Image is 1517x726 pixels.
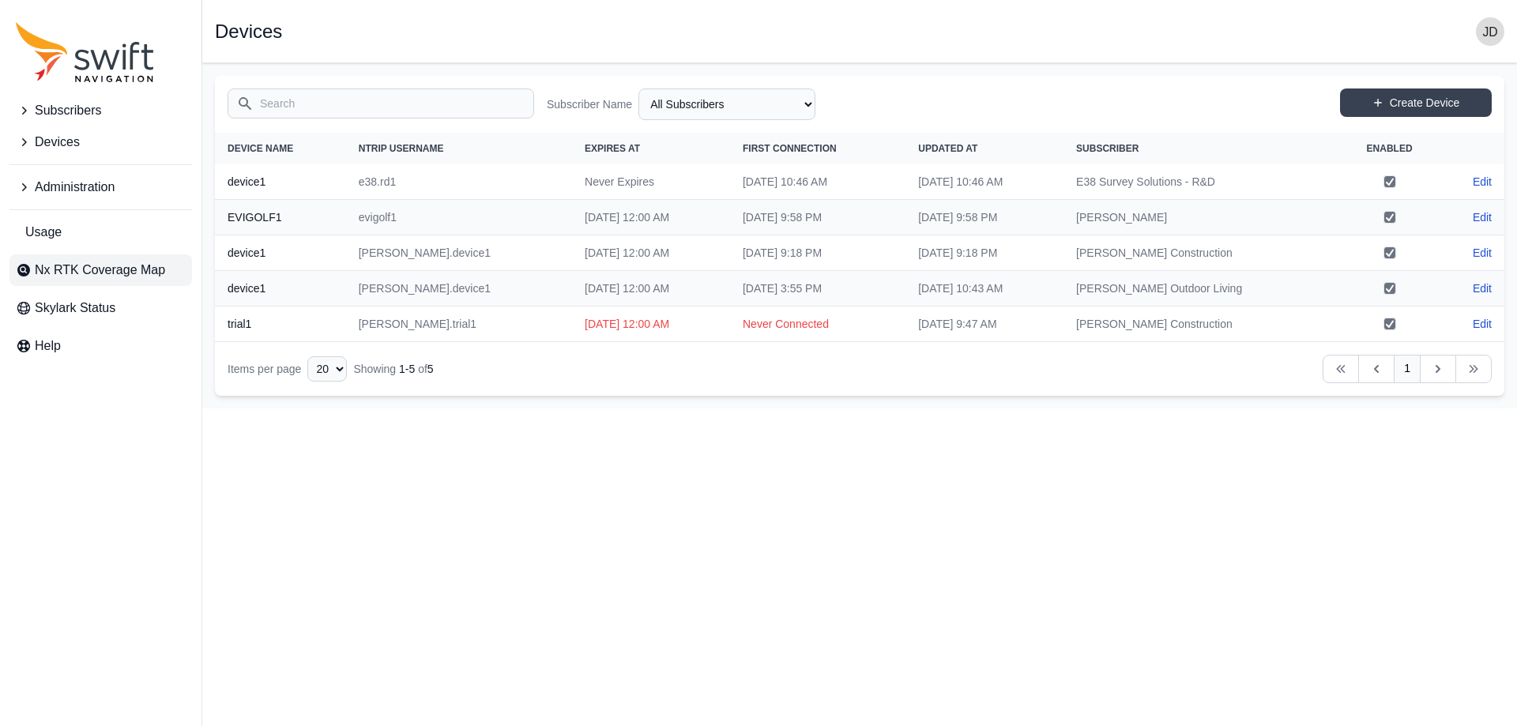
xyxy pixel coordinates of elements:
[307,356,347,382] select: Display Limit
[572,271,730,307] td: [DATE] 12:00 AM
[1473,280,1492,296] a: Edit
[1063,133,1338,164] th: Subscriber
[730,235,905,271] td: [DATE] 9:18 PM
[9,126,192,158] button: Devices
[215,307,346,342] th: trial1
[228,363,301,375] span: Items per page
[638,88,815,120] select: Subscriber
[905,200,1063,235] td: [DATE] 9:58 PM
[743,143,837,154] span: First Connection
[572,307,730,342] td: [DATE] 12:00 AM
[215,235,346,271] th: device1
[585,143,640,154] span: Expires At
[905,271,1063,307] td: [DATE] 10:43 AM
[35,261,165,280] span: Nx RTK Coverage Map
[730,164,905,200] td: [DATE] 10:46 AM
[35,337,61,355] span: Help
[215,271,346,307] th: device1
[215,133,346,164] th: Device Name
[353,361,433,377] div: Showing of
[905,235,1063,271] td: [DATE] 9:18 PM
[35,178,115,197] span: Administration
[1473,316,1492,332] a: Edit
[346,200,572,235] td: evigolf1
[215,342,1504,396] nav: Table navigation
[572,200,730,235] td: [DATE] 12:00 AM
[1473,245,1492,261] a: Edit
[730,271,905,307] td: [DATE] 3:55 PM
[427,363,434,375] span: 5
[346,271,572,307] td: [PERSON_NAME].device1
[346,133,572,164] th: NTRIP Username
[228,88,534,118] input: Search
[1063,200,1338,235] td: [PERSON_NAME]
[346,164,572,200] td: e38.rd1
[730,307,905,342] td: Never Connected
[1338,133,1440,164] th: Enabled
[572,164,730,200] td: Never Expires
[547,96,632,112] label: Subscriber Name
[572,235,730,271] td: [DATE] 12:00 AM
[9,330,192,362] a: Help
[399,363,415,375] span: 1 - 5
[9,254,192,286] a: Nx RTK Coverage Map
[215,22,282,41] h1: Devices
[215,164,346,200] th: device1
[9,216,192,248] a: Usage
[1063,164,1338,200] td: E38 Survey Solutions - R&D
[1063,235,1338,271] td: [PERSON_NAME] Construction
[918,143,977,154] span: Updated At
[215,200,346,235] th: EVIGOLF1
[1063,307,1338,342] td: [PERSON_NAME] Construction
[730,200,905,235] td: [DATE] 9:58 PM
[1473,209,1492,225] a: Edit
[1476,17,1504,46] img: user photo
[905,307,1063,342] td: [DATE] 9:47 AM
[9,292,192,324] a: Skylark Status
[35,101,101,120] span: Subscribers
[1063,271,1338,307] td: [PERSON_NAME] Outdoor Living
[9,95,192,126] button: Subscribers
[346,235,572,271] td: [PERSON_NAME].device1
[35,299,115,318] span: Skylark Status
[905,164,1063,200] td: [DATE] 10:46 AM
[25,223,62,242] span: Usage
[1394,355,1421,383] a: 1
[1340,88,1492,117] a: Create Device
[35,133,80,152] span: Devices
[346,307,572,342] td: [PERSON_NAME].trial1
[9,171,192,203] button: Administration
[1473,174,1492,190] a: Edit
